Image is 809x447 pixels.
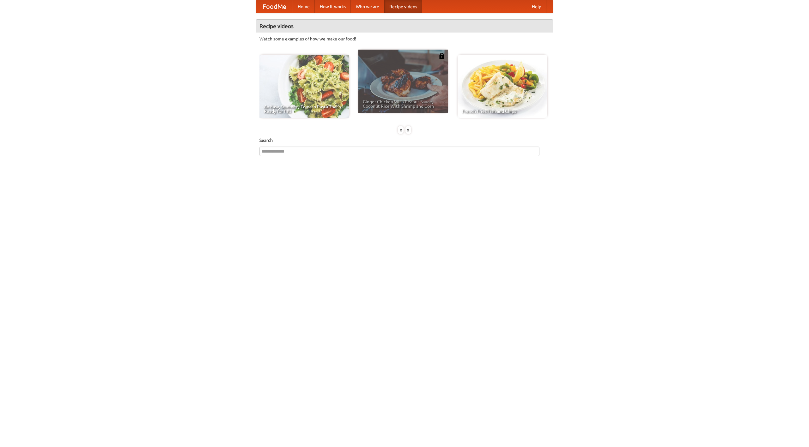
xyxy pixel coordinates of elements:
[256,0,293,13] a: FoodMe
[405,126,411,134] div: »
[398,126,404,134] div: «
[259,55,349,118] a: An Easy, Summery Tomato Pasta That's Ready for Fall
[527,0,546,13] a: Help
[264,105,345,113] span: An Easy, Summery Tomato Pasta That's Ready for Fall
[351,0,384,13] a: Who we are
[293,0,315,13] a: Home
[439,53,445,59] img: 483408.png
[256,20,553,33] h4: Recipe videos
[462,109,543,113] span: French Fries Fish and Chips
[259,36,550,42] p: Watch some examples of how we make our food!
[315,0,351,13] a: How it works
[458,55,547,118] a: French Fries Fish and Chips
[259,137,550,143] h5: Search
[384,0,422,13] a: Recipe videos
